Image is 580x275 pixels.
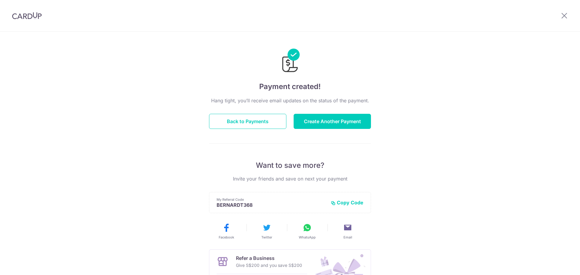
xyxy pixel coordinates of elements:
[208,223,244,240] button: Facebook
[236,262,302,269] p: Give S$200 and you save S$200
[217,197,326,202] p: My Referral Code
[289,223,325,240] button: WhatsApp
[209,161,371,170] p: Want to save more?
[209,97,371,104] p: Hang tight, you’ll receive email updates on the status of the payment.
[236,254,302,262] p: Refer a Business
[12,12,42,19] img: CardUp
[209,81,371,92] h4: Payment created!
[331,200,363,206] button: Copy Code
[261,235,272,240] span: Twitter
[280,49,300,74] img: Payments
[219,235,234,240] span: Facebook
[217,202,326,208] p: BERNARDT368
[299,235,316,240] span: WhatsApp
[294,114,371,129] button: Create Another Payment
[209,114,286,129] button: Back to Payments
[343,235,352,240] span: Email
[249,223,285,240] button: Twitter
[209,175,371,182] p: Invite your friends and save on next your payment
[330,223,366,240] button: Email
